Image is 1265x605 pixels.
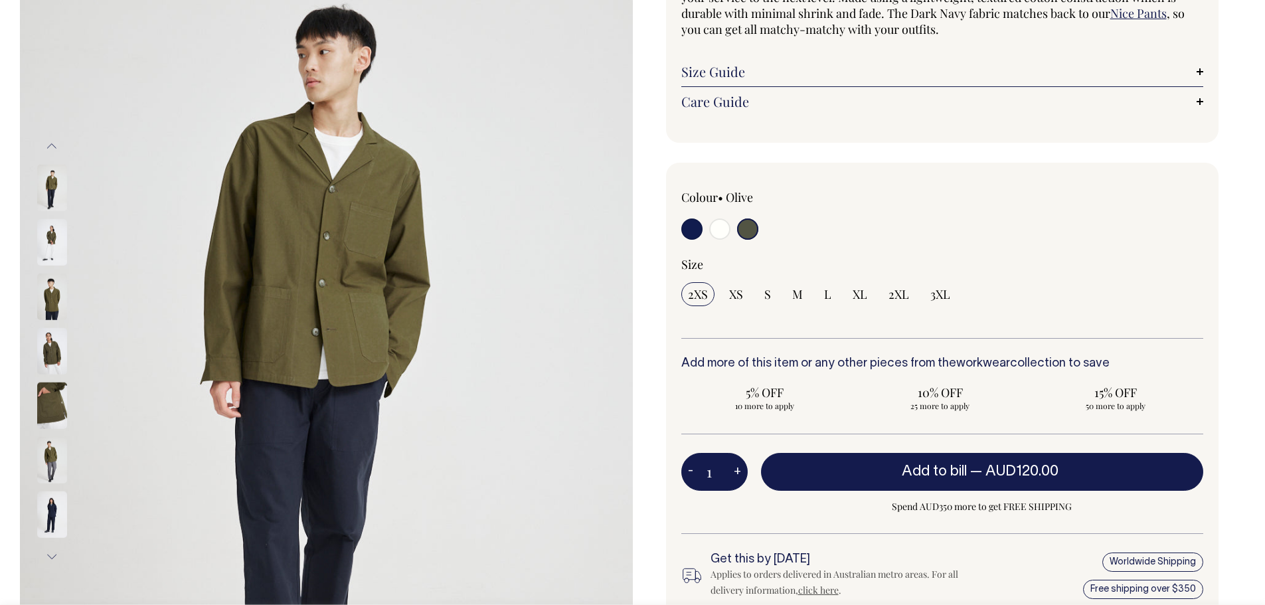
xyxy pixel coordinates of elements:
[1110,5,1167,21] a: Nice Pants
[824,286,831,302] span: L
[688,286,708,302] span: 2XS
[37,328,67,375] img: olive
[37,491,67,538] img: dark-navy
[681,94,1204,110] a: Care Guide
[729,286,743,302] span: XS
[761,453,1204,490] button: Add to bill —AUD120.00
[761,499,1204,515] span: Spend AUD350 more to get FREE SHIPPING
[956,358,1010,369] a: workwear
[711,566,967,598] div: Applies to orders delivered in Australian metro areas. For all delivery information, .
[970,465,1062,478] span: —
[924,282,957,306] input: 3XL
[798,584,839,596] a: click here
[722,282,750,306] input: XS
[718,189,723,205] span: •
[786,282,809,306] input: M
[711,553,967,566] h6: Get this by [DATE]
[758,282,778,306] input: S
[37,274,67,320] img: olive
[727,459,748,485] button: +
[863,385,1017,400] span: 10% OFF
[681,256,1204,272] div: Size
[863,400,1017,411] span: 25 more to apply
[688,385,842,400] span: 5% OFF
[681,282,715,306] input: 2XS
[726,189,753,205] label: Olive
[37,437,67,483] img: olive
[853,286,867,302] span: XL
[817,282,838,306] input: L
[764,286,771,302] span: S
[1032,381,1199,415] input: 15% OFF 50 more to apply
[681,189,890,205] div: Colour
[688,400,842,411] span: 10 more to apply
[857,381,1024,415] input: 10% OFF 25 more to apply
[902,465,967,478] span: Add to bill
[681,381,849,415] input: 5% OFF 10 more to apply
[681,5,1185,37] span: , so you can get all matchy-matchy with your outfits.
[681,459,700,485] button: -
[1039,385,1193,400] span: 15% OFF
[846,282,874,306] input: XL
[37,219,67,266] img: olive
[985,465,1058,478] span: AUD120.00
[930,286,950,302] span: 3XL
[681,357,1204,371] h6: Add more of this item or any other pieces from the collection to save
[42,542,62,572] button: Next
[792,286,803,302] span: M
[42,131,62,161] button: Previous
[37,383,67,429] img: olive
[888,286,909,302] span: 2XL
[37,165,67,211] img: olive
[1039,400,1193,411] span: 50 more to apply
[681,64,1204,80] a: Size Guide
[882,282,916,306] input: 2XL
